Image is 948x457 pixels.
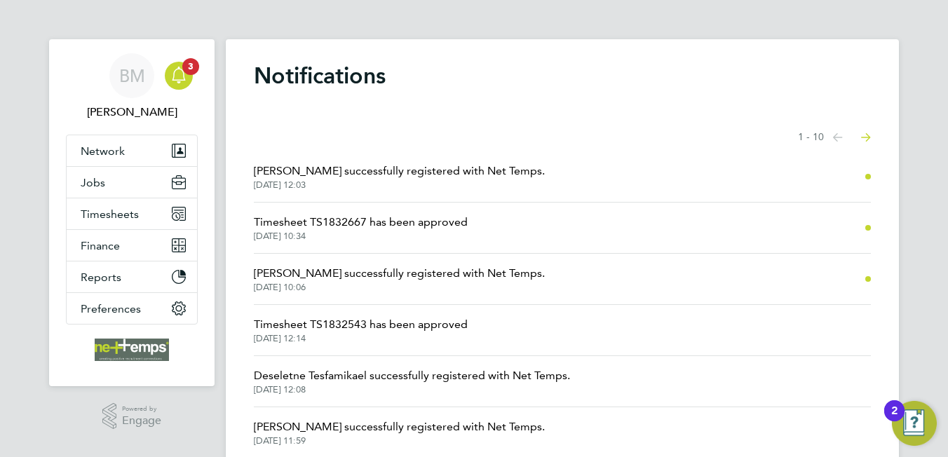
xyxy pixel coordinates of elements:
[254,214,468,231] span: Timesheet TS1832667 has been approved
[254,316,468,344] a: Timesheet TS1832543 has been approved[DATE] 12:14
[81,302,141,315] span: Preferences
[254,214,468,242] a: Timesheet TS1832667 has been approved[DATE] 10:34
[182,58,199,75] span: 3
[254,418,545,446] a: [PERSON_NAME] successfully registered with Net Temps.[DATE] 11:59
[119,67,145,85] span: BM
[81,239,120,252] span: Finance
[254,367,570,384] span: Deseletne Tesfamikael successfully registered with Net Temps.
[67,261,197,292] button: Reports
[254,265,545,282] span: [PERSON_NAME] successfully registered with Net Temps.
[122,415,161,427] span: Engage
[254,163,545,191] a: [PERSON_NAME] successfully registered with Net Temps.[DATE] 12:03
[254,265,545,293] a: [PERSON_NAME] successfully registered with Net Temps.[DATE] 10:06
[254,179,545,191] span: [DATE] 12:03
[254,282,545,293] span: [DATE] 10:06
[81,144,125,158] span: Network
[49,39,215,386] nav: Main navigation
[254,316,468,333] span: Timesheet TS1832543 has been approved
[67,198,197,229] button: Timesheets
[67,167,197,198] button: Jobs
[891,411,898,429] div: 2
[122,403,161,415] span: Powered by
[66,53,198,121] a: BM[PERSON_NAME]
[798,130,824,144] span: 1 - 10
[254,163,545,179] span: [PERSON_NAME] successfully registered with Net Temps.
[165,53,193,98] a: 3
[81,176,105,189] span: Jobs
[254,384,570,395] span: [DATE] 12:08
[892,401,937,446] button: Open Resource Center, 2 new notifications
[254,435,545,446] span: [DATE] 11:59
[254,231,468,242] span: [DATE] 10:34
[81,271,121,284] span: Reports
[67,293,197,324] button: Preferences
[81,207,139,221] span: Timesheets
[67,135,197,166] button: Network
[66,339,198,361] a: Go to home page
[66,104,198,121] span: Brooke Morley
[798,123,871,151] nav: Select page of notifications list
[254,418,545,435] span: [PERSON_NAME] successfully registered with Net Temps.
[67,230,197,261] button: Finance
[254,367,570,395] a: Deseletne Tesfamikael successfully registered with Net Temps.[DATE] 12:08
[95,339,169,361] img: net-temps-logo-retina.png
[254,62,871,90] h1: Notifications
[102,403,162,430] a: Powered byEngage
[254,333,468,344] span: [DATE] 12:14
